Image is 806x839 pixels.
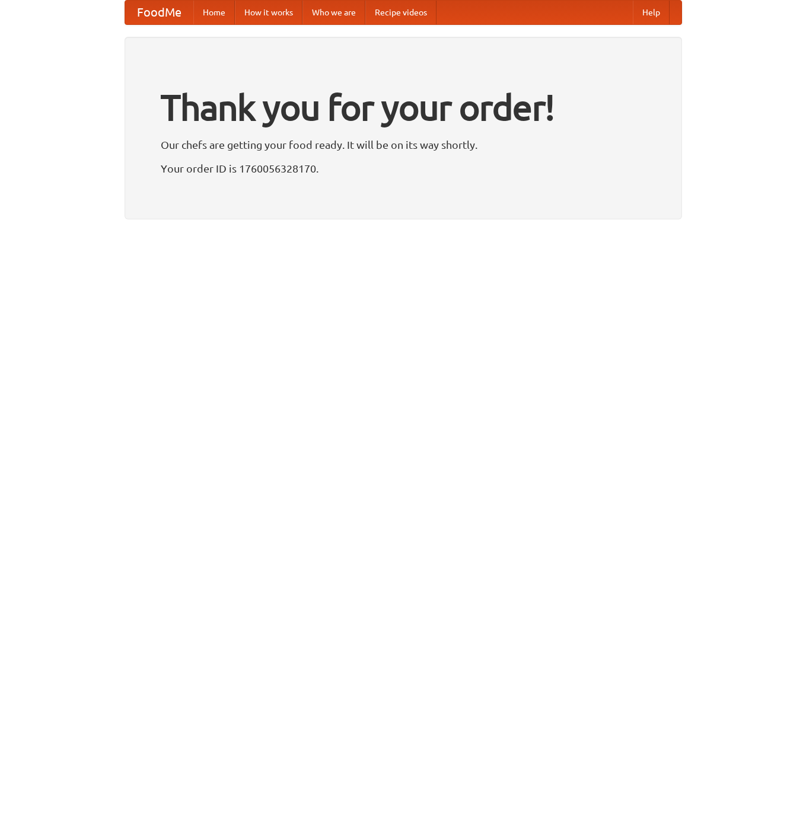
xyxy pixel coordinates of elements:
p: Your order ID is 1760056328170. [161,159,646,177]
h1: Thank you for your order! [161,79,646,136]
a: Help [633,1,670,24]
a: Home [193,1,235,24]
a: FoodMe [125,1,193,24]
a: Who we are [302,1,365,24]
p: Our chefs are getting your food ready. It will be on its way shortly. [161,136,646,154]
a: How it works [235,1,302,24]
a: Recipe videos [365,1,437,24]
